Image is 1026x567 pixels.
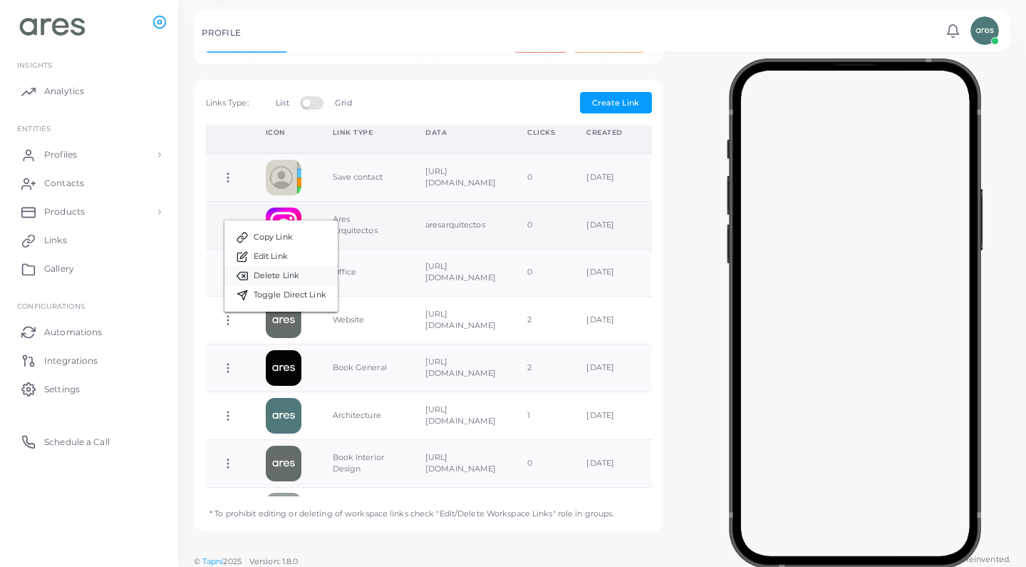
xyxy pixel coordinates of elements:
[17,124,51,133] span: ENTITIES
[11,77,167,106] a: Analytics
[254,270,299,282] span: Delete Link
[586,128,623,138] div: Created
[571,201,638,249] td: [DATE]
[571,392,638,439] td: [DATE]
[527,128,555,138] div: Clicks
[571,439,638,487] td: [DATE]
[571,249,638,297] td: [DATE]
[266,350,301,386] img: G5248XlrWwxYNYU52T4jxA0g7-1753807231818.png
[11,141,167,169] a: Profiles
[11,427,167,456] a: Schedule a Call
[410,249,512,297] td: [URL][DOMAIN_NAME]
[410,392,512,439] td: [URL][DOMAIN_NAME]
[512,487,571,535] td: 2
[266,208,301,243] img: instagram.png
[317,439,410,487] td: Book Interior Design
[44,354,98,367] span: Integrations
[266,160,301,195] img: contactcard.png
[317,344,410,392] td: Book General
[266,128,301,138] div: Icon
[512,153,571,201] td: 0
[202,28,241,38] h5: PROFILE
[11,198,167,226] a: Products
[410,153,512,201] td: [URL][DOMAIN_NAME]
[266,302,301,338] img: KmA8yd4kEBk6zrnvU66E8JnZEvSwJyM8-1718998929952.png
[17,61,52,69] span: INSIGHTS
[254,232,293,243] span: Copy Link
[44,148,77,161] span: Profiles
[11,346,167,374] a: Integrations
[44,383,80,396] span: Settings
[410,344,512,392] td: [URL][DOMAIN_NAME]
[512,439,571,487] td: 0
[13,14,92,40] img: logo
[11,226,167,255] a: Links
[44,326,102,339] span: Automations
[266,493,301,528] img: T4irC5qTGo025fZi34UQirVsb-1753807663738.png
[276,98,289,109] label: List
[254,251,288,262] span: Edit Link
[44,262,74,275] span: Gallery
[410,439,512,487] td: [URL][DOMAIN_NAME]
[317,249,410,297] td: Office
[11,255,167,283] a: Gallery
[317,297,410,344] td: Website
[333,128,395,138] div: Link Type
[571,344,638,392] td: [DATE]
[11,317,167,346] a: Automations
[592,98,639,108] span: Create Link
[44,234,67,247] span: Links
[410,297,512,344] td: [URL][DOMAIN_NAME]
[17,302,85,310] span: Configurations
[512,344,571,392] td: 2
[254,290,326,301] span: Toggle Direct Link
[970,16,999,45] img: avatar
[966,16,1002,45] a: avatar
[571,297,638,344] td: [DATE]
[317,392,410,439] td: Architecture
[317,487,410,535] td: Book Mixed Use
[425,128,496,138] div: Data
[266,398,301,434] img: 9tCzsTijyIn1D1Pg5WOP4XbUT-1753807397793.png
[44,205,85,218] span: Products
[410,201,512,249] td: aresarquitectos
[44,177,84,190] span: Contacts
[249,556,299,566] span: Version: 1.8.0
[44,85,84,98] span: Analytics
[580,92,652,113] button: Create Link
[317,201,410,249] td: Ares Arquitectos
[410,487,512,535] td: [URL][DOMAIN_NAME]
[206,121,250,153] th: Action
[206,98,249,108] span: Links Type:
[198,496,614,520] p: * To prohibit editing or deleting of workspace links check "Edit/Delete Workspace Links" role in ...
[512,297,571,344] td: 2
[571,153,638,201] td: [DATE]
[44,436,110,449] span: Schedule a Call
[335,98,351,109] label: Grid
[11,169,167,198] a: Contacts
[202,556,224,566] a: Tapni
[512,392,571,439] td: 1
[266,446,301,481] img: GlFWtY0EhvQXCAg8DFMlGm6w9-1753807504631.png
[512,249,571,297] td: 0
[317,153,410,201] td: Save contact
[512,201,571,249] td: 0
[571,487,638,535] td: [DATE]
[11,374,167,403] a: Settings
